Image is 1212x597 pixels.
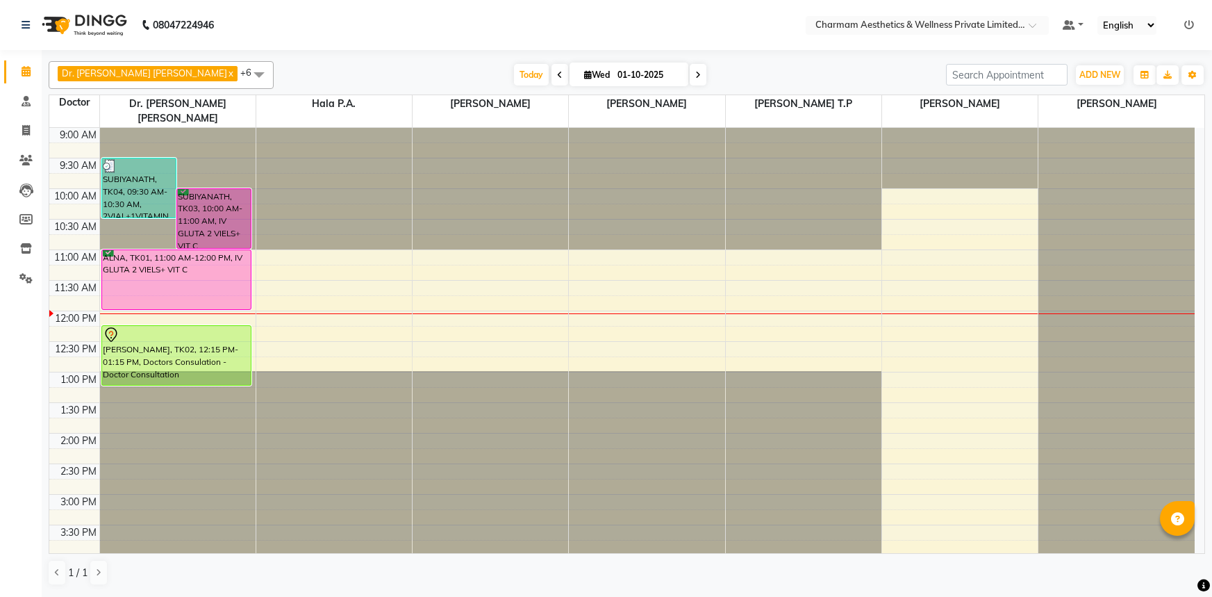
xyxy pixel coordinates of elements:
span: [PERSON_NAME] [569,95,724,113]
span: Today [514,64,549,85]
div: SUBIYANATH, TK04, 09:30 AM-10:30 AM, 2VIAL+1VITAMIN C [102,158,176,218]
div: 12:30 PM [52,342,99,357]
button: ADD NEW [1076,65,1124,85]
b: 08047224946 [153,6,214,44]
div: 2:30 PM [58,464,99,479]
div: 11:30 AM [51,281,99,295]
div: 1:00 PM [58,373,99,387]
div: 9:30 AM [57,158,99,173]
div: SUBIYANATH, TK03, 10:00 AM-11:00 AM, IV GLUTA 2 VIELS+ VIT C [177,189,251,248]
div: [PERSON_NAME], TK02, 12:15 PM-01:15 PM, Doctors Consulation - Doctor Consultation [102,326,251,385]
span: [PERSON_NAME] [413,95,568,113]
div: 3:00 PM [58,495,99,509]
div: 12:00 PM [52,311,99,326]
div: 2:00 PM [58,434,99,448]
span: Wed [581,69,613,80]
a: x [227,67,233,79]
span: +6 [240,67,262,78]
span: 1 / 1 [68,566,88,580]
div: 9:00 AM [57,128,99,142]
input: 2025-10-01 [613,65,683,85]
div: 1:30 PM [58,403,99,418]
span: Hala P.A. [256,95,412,113]
img: logo [35,6,131,44]
span: [PERSON_NAME] [882,95,1038,113]
div: ALNA, TK01, 11:00 AM-12:00 PM, IV GLUTA 2 VIELS+ VIT C [102,250,251,309]
span: ADD NEW [1079,69,1120,80]
div: 10:00 AM [51,189,99,204]
input: Search Appointment [946,64,1068,85]
span: [PERSON_NAME] T.P [726,95,881,113]
span: Dr. [PERSON_NAME] [PERSON_NAME] [62,67,227,79]
iframe: chat widget [1154,541,1198,583]
div: 10:30 AM [51,220,99,234]
div: 11:00 AM [51,250,99,265]
div: Doctor [49,95,99,110]
div: 3:30 PM [58,525,99,540]
span: [PERSON_NAME] [1038,95,1195,113]
span: Dr. [PERSON_NAME] [PERSON_NAME] [100,95,256,127]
